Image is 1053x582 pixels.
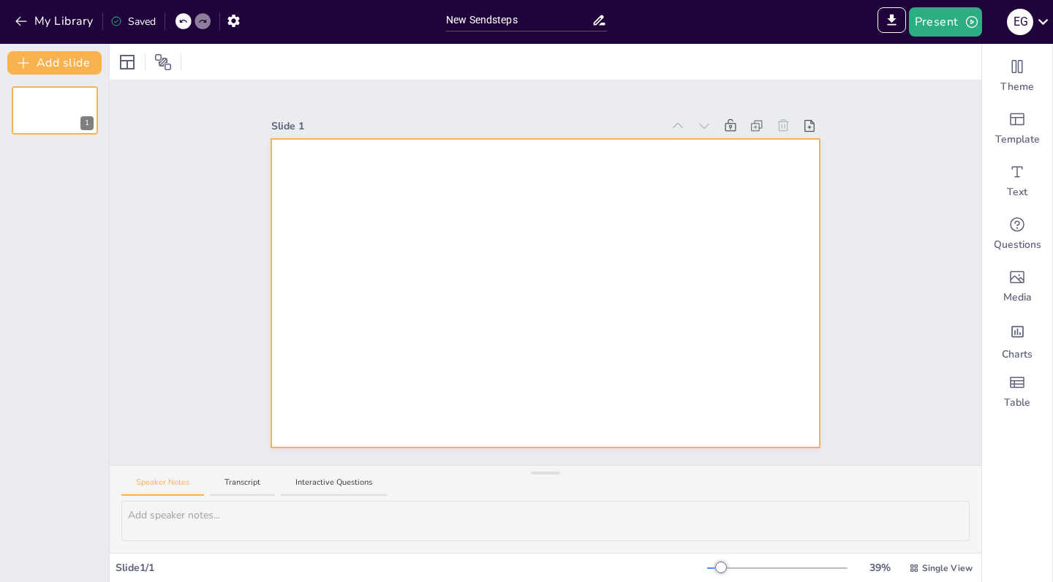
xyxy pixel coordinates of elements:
div: 1 [12,86,98,135]
div: 39 % [862,560,897,575]
button: Add slide [7,51,102,75]
input: Insert title [446,10,592,31]
span: Template [995,132,1040,147]
span: Position [154,53,172,71]
button: My Library [11,10,99,33]
button: Speaker Notes [121,477,204,496]
span: Media [1003,290,1032,305]
span: Charts [1002,347,1033,362]
button: Transcript [210,477,275,496]
div: Layout [116,50,139,74]
div: Add text boxes [982,155,1052,208]
div: Add charts and graphs [982,313,1052,366]
div: Saved [110,14,156,29]
div: Change the overall theme [982,50,1052,102]
span: Questions [994,238,1041,252]
span: Table [1004,396,1030,410]
button: E G [1007,7,1033,37]
div: 1 [80,116,94,130]
button: Present [909,7,982,37]
span: Single View [922,562,973,575]
div: Slide 1 / 1 [116,560,707,575]
span: Theme [1000,80,1034,94]
div: Add images, graphics, shapes or video [982,260,1052,313]
div: Add a table [982,366,1052,418]
div: Slide 1 [271,118,662,134]
div: Get real-time input from your audience [982,208,1052,260]
div: Add ready made slides [982,102,1052,155]
div: E G [1007,9,1033,35]
button: Interactive Questions [281,477,387,496]
span: Export to PowerPoint [877,7,906,37]
span: Text [1007,185,1027,200]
